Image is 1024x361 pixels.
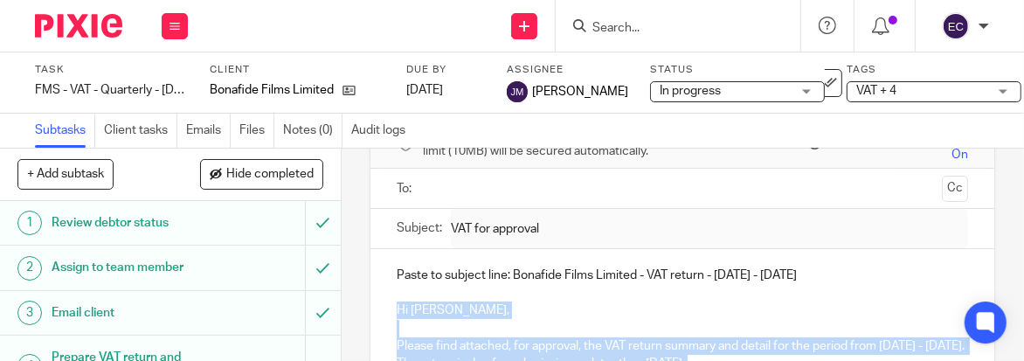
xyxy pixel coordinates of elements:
div: FMS - VAT - Quarterly - [DATE] - [DATE] [35,81,188,99]
span: In progress [660,85,721,97]
img: svg%3E [942,12,970,40]
div: FMS - VAT - Quarterly - June - August, 2025 [35,81,188,99]
img: svg%3E [507,81,528,102]
label: To: [397,180,416,198]
a: Notes (0) [283,114,342,148]
button: Hide completed [200,159,323,189]
h1: Assign to team member [52,254,209,281]
p: Hi [PERSON_NAME], [397,302,968,319]
a: Files [239,114,274,148]
a: Client tasks [104,114,177,148]
a: Subtasks [35,114,95,148]
h1: Review debtor status [52,210,209,236]
label: Tags [847,63,1021,77]
label: Subject: [397,219,442,237]
button: Cc [942,176,968,202]
a: Audit logs [351,114,414,148]
label: Assignee [507,63,628,77]
label: Status [650,63,825,77]
p: Bonafide Films Limited [210,81,334,99]
label: Task [35,63,188,77]
button: + Add subtask [17,159,114,189]
span: [DATE] [406,84,443,96]
span: [PERSON_NAME] [532,83,628,101]
a: Emails [186,114,231,148]
span: VAT + 4 [856,85,896,97]
p: Paste to subject line: Bonafide Films Limited - VAT return - [DATE] - [DATE] [397,267,968,284]
span: On [951,146,968,163]
h1: Email client [52,300,209,326]
div: 2 [17,256,42,281]
label: Client [210,63,384,77]
input: Search [591,21,748,37]
span: Hide completed [226,168,314,182]
div: 3 [17,301,42,325]
label: Due by [406,63,485,77]
img: Pixie [35,14,122,38]
div: 1 [17,211,42,235]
